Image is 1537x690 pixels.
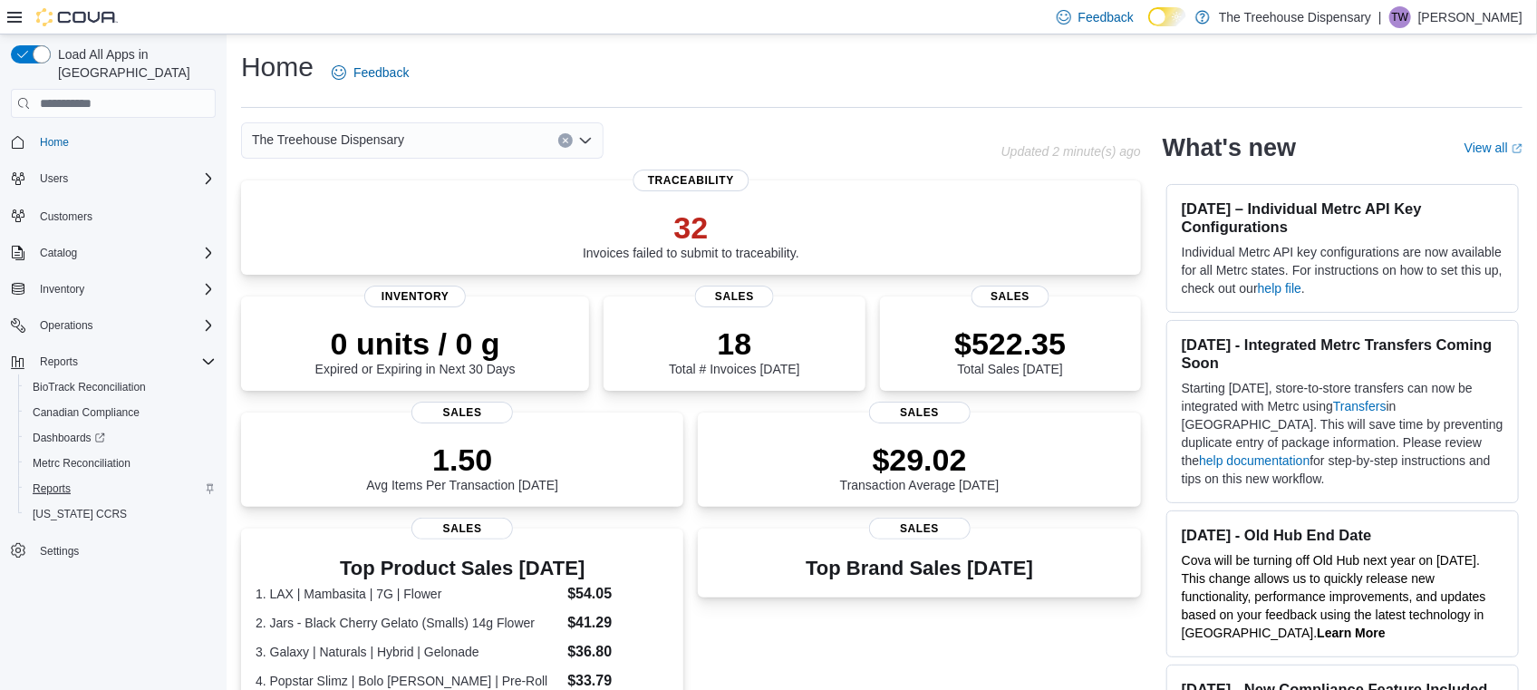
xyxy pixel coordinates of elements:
button: Catalog [4,240,223,266]
span: Reports [33,351,216,373]
span: Sales [411,402,513,423]
span: Settings [33,539,216,562]
a: Reports [25,478,78,500]
button: Open list of options [578,133,593,148]
span: Dashboards [25,427,216,449]
span: Home [40,135,69,150]
p: [PERSON_NAME] [1418,6,1522,28]
span: Sales [869,518,971,539]
div: Avg Items Per Transaction [DATE] [366,442,558,492]
div: Expired or Expiring in Next 30 Days [315,326,516,376]
p: $29.02 [840,442,1000,478]
div: Transaction Average [DATE] [840,442,1000,492]
dd: $41.29 [567,612,669,634]
a: Dashboards [25,427,112,449]
span: Reports [40,355,78,369]
a: Home [33,131,76,153]
div: Tina Wilkins [1389,6,1411,28]
span: Reports [33,481,71,496]
p: The Treehouse Dispensary [1219,6,1371,28]
span: Sales [695,286,773,307]
a: [US_STATE] CCRS [25,503,134,525]
span: TW [1392,6,1409,28]
div: Total Sales [DATE] [954,326,1066,376]
p: 18 [669,326,799,362]
h3: Top Brand Sales [DATE] [806,558,1033,579]
button: Reports [4,349,223,374]
span: Users [33,168,216,190]
button: Users [33,168,75,190]
button: Reports [18,476,223,501]
span: Settings [40,544,79,559]
h3: [DATE] - Old Hub End Date [1182,526,1503,544]
span: Feedback [353,63,409,82]
h1: Home [241,49,314,85]
span: Sales [971,286,1049,307]
a: Settings [33,540,86,562]
span: Sales [869,402,971,423]
span: Reports [25,478,216,500]
span: Canadian Compliance [33,405,140,420]
span: Operations [33,315,216,336]
a: Dashboards [18,425,223,451]
button: Inventory [4,277,223,302]
button: Customers [4,202,223,228]
span: Catalog [33,242,216,264]
input: Dark Mode [1148,7,1186,26]
p: 1.50 [366,442,558,478]
span: Inventory [33,278,216,300]
button: Canadian Compliance [18,400,223,425]
a: BioTrack Reconciliation [25,376,153,398]
p: Starting [DATE], store-to-store transfers can now be integrated with Metrc using in [GEOGRAPHIC_D... [1182,379,1503,488]
a: help documentation [1199,453,1310,468]
span: Inventory [40,282,84,296]
div: Total # Invoices [DATE] [669,326,799,376]
button: Reports [33,351,85,373]
span: BioTrack Reconciliation [33,380,146,394]
span: Dashboards [33,431,105,445]
a: Metrc Reconciliation [25,452,138,474]
p: | [1378,6,1382,28]
span: Customers [40,209,92,224]
dt: 3. Galaxy | Naturals | Hybrid | Gelonade [256,643,560,661]
a: View allExternal link [1464,141,1522,155]
button: BioTrack Reconciliation [18,374,223,400]
p: 0 units / 0 g [315,326,516,362]
span: Inventory [364,286,466,307]
p: Individual Metrc API key configurations are now available for all Metrc states. For instructions ... [1182,243,1503,297]
a: Learn More [1317,626,1385,640]
button: [US_STATE] CCRS [18,501,223,527]
span: Metrc Reconciliation [33,456,130,471]
span: Metrc Reconciliation [25,452,216,474]
span: [US_STATE] CCRS [33,507,127,521]
span: Feedback [1078,8,1134,26]
p: $522.35 [954,326,1066,362]
a: Transfers [1333,399,1387,413]
span: Operations [40,318,93,333]
span: The Treehouse Dispensary [252,129,404,151]
a: Canadian Compliance [25,402,147,423]
dd: $54.05 [567,583,669,605]
span: Canadian Compliance [25,402,216,423]
dd: $36.80 [567,641,669,663]
span: Dark Mode [1148,26,1149,27]
span: Sales [411,518,513,539]
dt: 2. Jars - Black Cherry Gelato (Smalls) 14g Flower [256,614,560,632]
dt: 1. LAX | Mambasita | 7G | Flower [256,585,560,603]
p: 32 [583,209,799,246]
span: Traceability [633,170,749,191]
img: Cova [36,8,118,26]
button: Catalog [33,242,84,264]
a: Feedback [324,54,416,91]
span: Users [40,171,68,186]
nav: Complex example [11,121,216,611]
button: Home [4,129,223,155]
p: Updated 2 minute(s) ago [1001,144,1141,159]
span: BioTrack Reconciliation [25,376,216,398]
button: Metrc Reconciliation [18,451,223,476]
span: Catalog [40,246,77,260]
svg: External link [1512,143,1522,154]
h3: [DATE] – Individual Metrc API Key Configurations [1182,199,1503,236]
a: help file [1258,281,1301,296]
a: Customers [33,206,100,228]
